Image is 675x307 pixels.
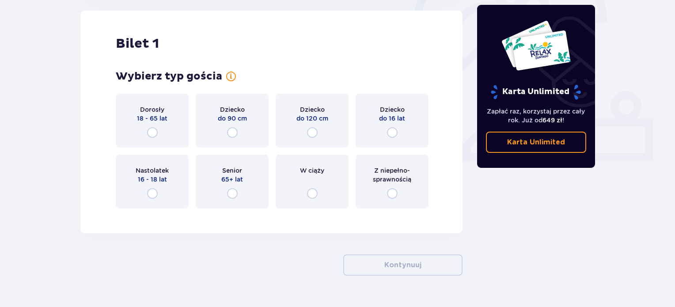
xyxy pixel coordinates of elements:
[300,105,325,114] span: Dziecko
[343,254,463,276] button: Kontynuuj
[220,105,245,114] span: Dziecko
[296,114,328,123] span: do 120 cm
[501,20,571,71] img: Dwie karty całoroczne do Suntago z napisem 'UNLIMITED RELAX', na białym tle z tropikalnymi liśćmi...
[137,114,167,123] span: 18 - 65 lat
[116,70,222,83] h3: Wybierz typ gościa
[136,166,169,175] span: Nastolatek
[221,175,243,184] span: 65+ lat
[486,132,587,153] a: Karta Unlimited
[116,35,159,52] h2: Bilet 1
[507,137,565,147] p: Karta Unlimited
[140,105,164,114] span: Dorosły
[222,166,242,175] span: Senior
[486,107,587,125] p: Zapłać raz, korzystaj przez cały rok. Już od !
[218,114,247,123] span: do 90 cm
[300,166,324,175] span: W ciąży
[138,175,167,184] span: 16 - 18 lat
[379,114,405,123] span: do 16 lat
[380,105,405,114] span: Dziecko
[384,260,421,270] p: Kontynuuj
[490,84,582,100] p: Karta Unlimited
[542,117,562,124] span: 649 zł
[364,166,421,184] span: Z niepełno­sprawnością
